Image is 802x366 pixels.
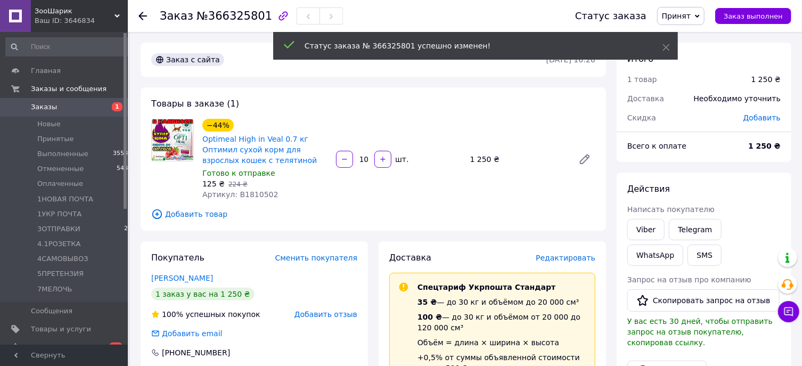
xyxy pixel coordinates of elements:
[37,164,84,174] span: Отмененные
[202,190,279,199] span: Артикул: B1810502
[37,224,80,234] span: 3ОТПРАВКИ
[37,209,81,219] span: 1УКР ПОЧТА
[37,194,93,204] span: 1НОВАЯ ПОЧТА
[160,10,193,22] span: Заказ
[778,301,799,322] button: Чат с покупателем
[151,253,204,263] span: Покупатель
[574,149,595,170] a: Редактировать
[37,179,83,189] span: Оплаченные
[418,337,586,348] div: Объём = длина × ширина × высота
[37,284,72,294] span: 7МЕЛОЧЬ
[162,310,183,319] span: 100%
[35,6,114,16] span: ЗооШарик
[688,245,722,266] button: SMS
[228,181,248,188] span: 224 ₴
[202,169,275,177] span: Готово к отправке
[197,10,272,22] span: №366325801
[418,297,586,307] div: — до 30 кг и объёмом до 20 000 см³
[715,8,791,24] button: Заказ выполнен
[5,37,133,56] input: Поиск
[109,343,122,352] span: 22
[152,119,193,161] img: Optimeal High in Veal 0.7 кг Оптимил сухой корм для взрослых кошек с телятиной
[150,328,224,339] div: Добавить email
[37,119,61,129] span: Новые
[627,205,715,214] span: Написать покупателю
[202,135,317,165] a: Optimeal High in Veal 0.7 кг Оптимил сухой корм для взрослых кошек с телятиной
[536,254,595,262] span: Редактировать
[37,269,84,279] span: 5ПРЕТЕНЗИЯ
[151,99,239,109] span: Товары в заказе (1)
[37,134,74,144] span: Принятые
[151,208,595,220] span: Добавить товар
[662,12,691,20] span: Принят
[151,274,213,282] a: [PERSON_NAME]
[392,154,410,165] div: шт.
[627,219,665,240] a: Viber
[151,288,255,300] div: 1 заказ у вас на 1 250 ₴
[751,74,781,85] div: 1 250 ₴
[575,11,646,21] div: Статус заказа
[305,40,636,51] div: Статус заказа № 366325801 успешно изменен!
[748,142,781,150] b: 1 250 ₴
[418,313,442,321] span: 100 ₴
[113,149,132,159] span: 35531
[294,310,357,319] span: Добавить отзыв
[627,317,773,347] span: У вас есть 30 дней, чтобы отправить запрос на отзыв покупателю, скопировав ссылку.
[117,164,132,174] span: 5431
[31,324,91,334] span: Товары и услуги
[627,289,780,312] button: Скопировать запрос на отзыв
[418,283,555,291] span: Спецтариф Укрпошта Стандарт
[627,113,656,122] span: Скидка
[31,102,57,112] span: Заказы
[37,239,80,249] span: 4.1РОЗЕТКА
[151,309,260,320] div: успешных покупок
[627,94,664,103] span: Доставка
[627,142,686,150] span: Всего к оплате
[627,275,751,284] span: Запрос на отзыв про компанию
[35,16,128,26] div: Ваш ID: 3646834
[31,343,79,352] span: Уведомления
[31,66,61,76] span: Главная
[627,75,657,84] span: 1 товар
[275,254,357,262] span: Сменить покупателя
[37,149,88,159] span: Выполненные
[37,254,88,264] span: 4САМОВЫВОЗ
[418,312,586,333] div: — до 30 кг и объёмом от 20 000 до 120 000 см³
[688,87,787,110] div: Необходимо уточнить
[724,12,783,20] span: Заказ выполнен
[202,119,234,132] div: −44%
[669,219,721,240] a: Telegram
[112,102,122,111] span: 1
[31,306,72,316] span: Сообщения
[138,11,147,21] div: Вернуться назад
[743,113,781,122] span: Добавить
[161,347,231,358] div: [PHONE_NUMBER]
[389,253,431,263] span: Доставка
[31,84,107,94] span: Заказы и сообщения
[161,328,224,339] div: Добавить email
[202,180,225,188] span: 125 ₴
[627,184,670,194] span: Действия
[151,53,224,66] div: Заказ с сайта
[466,152,570,167] div: 1 250 ₴
[418,298,437,306] span: 35 ₴
[627,245,683,266] a: WhatsApp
